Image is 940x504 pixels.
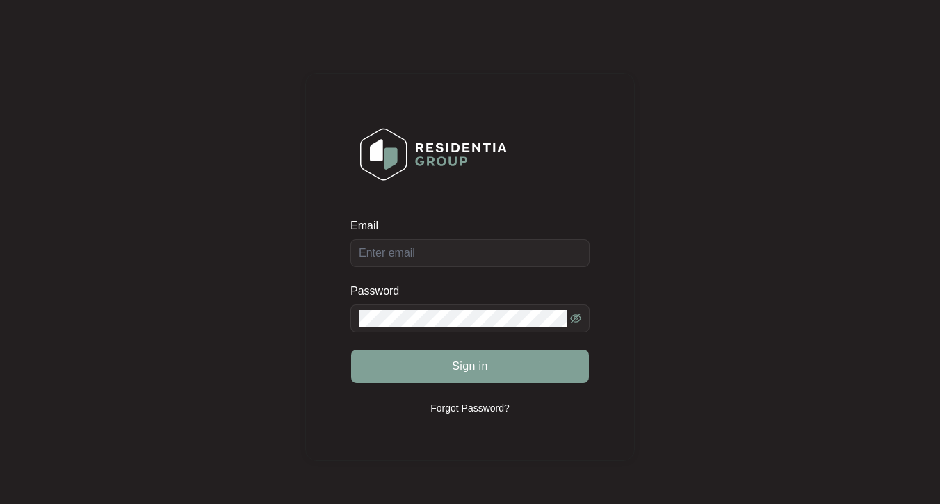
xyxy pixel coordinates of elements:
[350,219,388,233] label: Email
[350,284,410,298] label: Password
[351,119,516,190] img: Login Logo
[350,239,590,267] input: Email
[570,313,581,324] span: eye-invisible
[452,358,488,375] span: Sign in
[430,401,510,415] p: Forgot Password?
[359,310,567,327] input: Password
[351,350,589,383] button: Sign in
